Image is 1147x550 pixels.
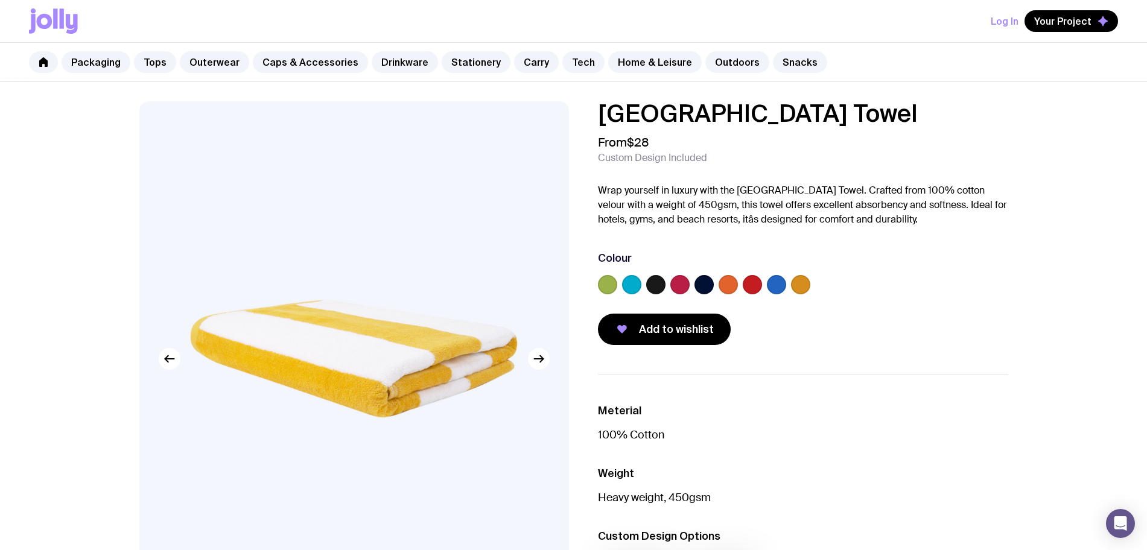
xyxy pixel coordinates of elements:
a: Snacks [773,51,827,73]
span: Custom Design Included [598,152,707,164]
p: Heavy weight, 450gsm [598,490,1008,505]
span: Add to wishlist [639,322,714,337]
a: Home & Leisure [608,51,702,73]
a: Caps & Accessories [253,51,368,73]
h1: [GEOGRAPHIC_DATA] Towel [598,101,1008,125]
p: Wrap yourself in luxury with the [GEOGRAPHIC_DATA] Towel. Crafted from 100% cotton velour with a ... [598,183,1008,227]
div: Open Intercom Messenger [1106,509,1135,538]
span: From [598,135,649,150]
h3: Colour [598,251,632,265]
a: Tops [134,51,176,73]
button: Add to wishlist [598,314,731,345]
a: Carry [514,51,559,73]
a: Outerwear [180,51,249,73]
h3: Custom Design Options [598,529,1008,543]
span: $28 [627,134,649,150]
a: Stationery [442,51,510,73]
p: 100% Cotton [598,428,1008,442]
a: Outdoors [705,51,769,73]
a: Drinkware [372,51,438,73]
a: Tech [562,51,605,73]
button: Log In [991,10,1018,32]
h3: Meterial [598,403,1008,418]
h3: Weight [598,466,1008,481]
span: Your Project [1034,15,1091,27]
a: Packaging [62,51,130,73]
button: Your Project [1025,10,1118,32]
